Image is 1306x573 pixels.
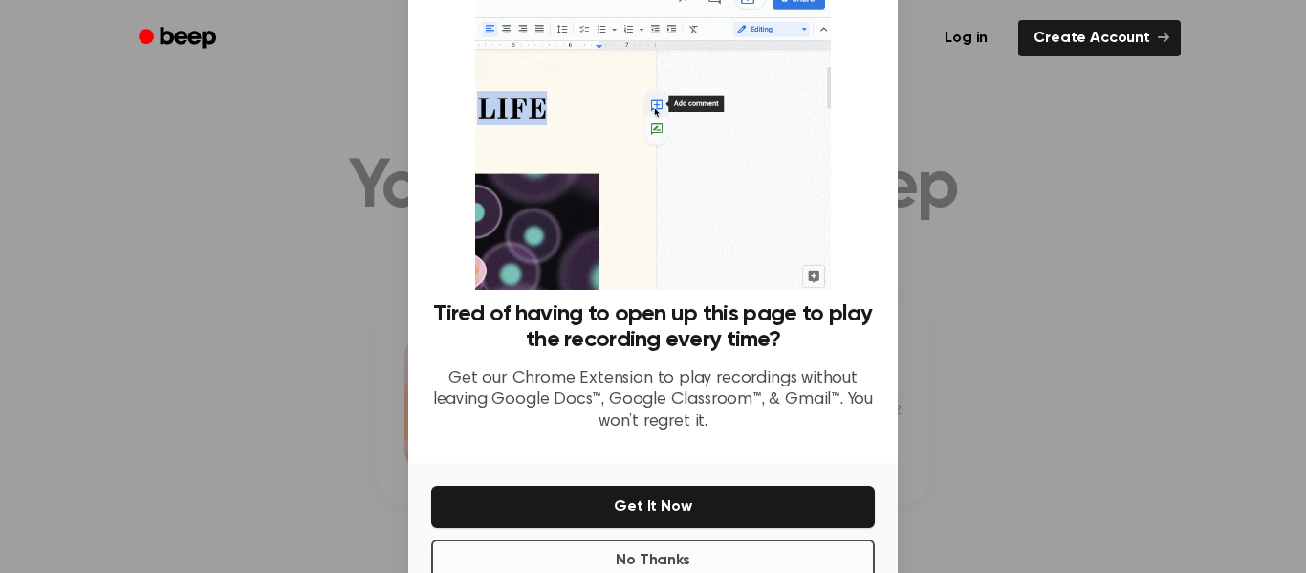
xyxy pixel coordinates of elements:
button: Get It Now [431,486,875,528]
h3: Tired of having to open up this page to play the recording every time? [431,301,875,353]
a: Create Account [1018,20,1181,56]
a: Beep [125,20,233,57]
p: Get our Chrome Extension to play recordings without leaving Google Docs™, Google Classroom™, & Gm... [431,368,875,433]
a: Log in [925,16,1007,60]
